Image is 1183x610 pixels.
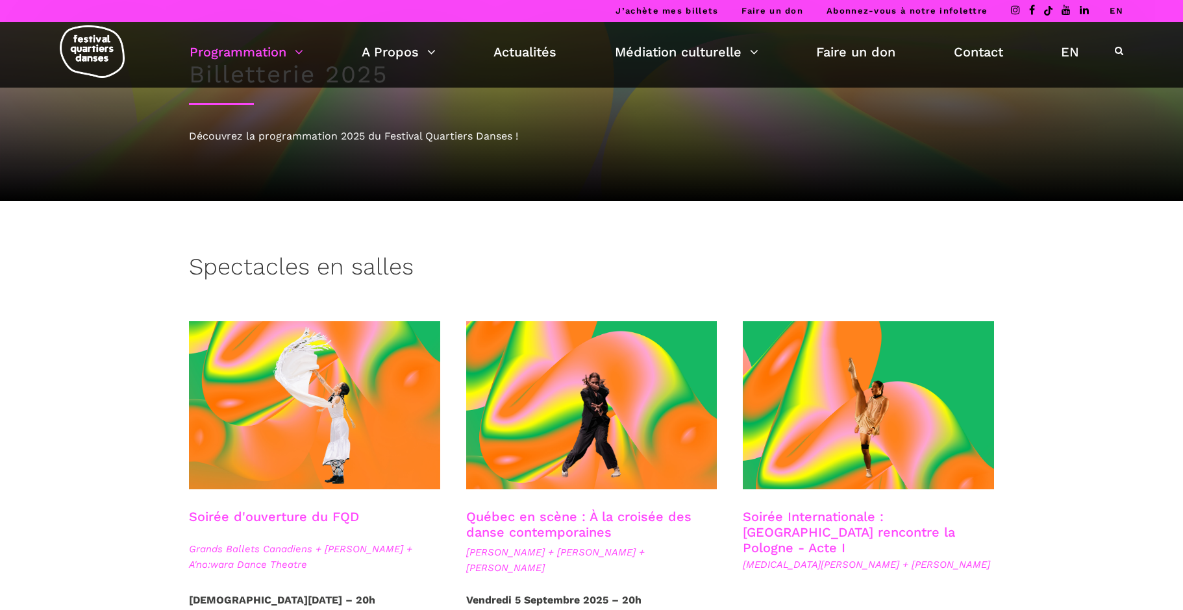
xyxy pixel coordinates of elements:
a: Abonnez-vous à notre infolettre [827,6,988,16]
a: Québec en scène : À la croisée des danse contemporaines [466,509,691,540]
span: [PERSON_NAME] + [PERSON_NAME] + [PERSON_NAME] [466,544,717,576]
a: J’achète mes billets [616,6,718,16]
span: [MEDICAL_DATA][PERSON_NAME] + [PERSON_NAME] [743,557,994,572]
a: Médiation culturelle [615,41,758,63]
a: Contact [954,41,1003,63]
a: Faire un don [816,41,895,63]
a: Faire un don [741,6,803,16]
a: A Propos [362,41,436,63]
a: EN [1110,6,1123,16]
a: EN [1061,41,1079,63]
a: Soirée Internationale : [GEOGRAPHIC_DATA] rencontre la Pologne - Acte I [743,509,955,555]
img: logo-fqd-med [60,25,125,78]
a: Programmation [190,41,303,63]
h3: Spectacles en salles [189,253,414,286]
strong: [DEMOGRAPHIC_DATA][DATE] – 20h [189,594,375,606]
strong: Vendredi 5 Septembre 2025 – 20h [466,594,641,606]
a: Soirée d'ouverture du FQD [189,509,359,524]
div: Découvrez la programmation 2025 du Festival Quartiers Danses ! [189,128,994,145]
span: Grands Ballets Canadiens + [PERSON_NAME] + A'no:wara Dance Theatre [189,541,440,572]
a: Actualités [493,41,556,63]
